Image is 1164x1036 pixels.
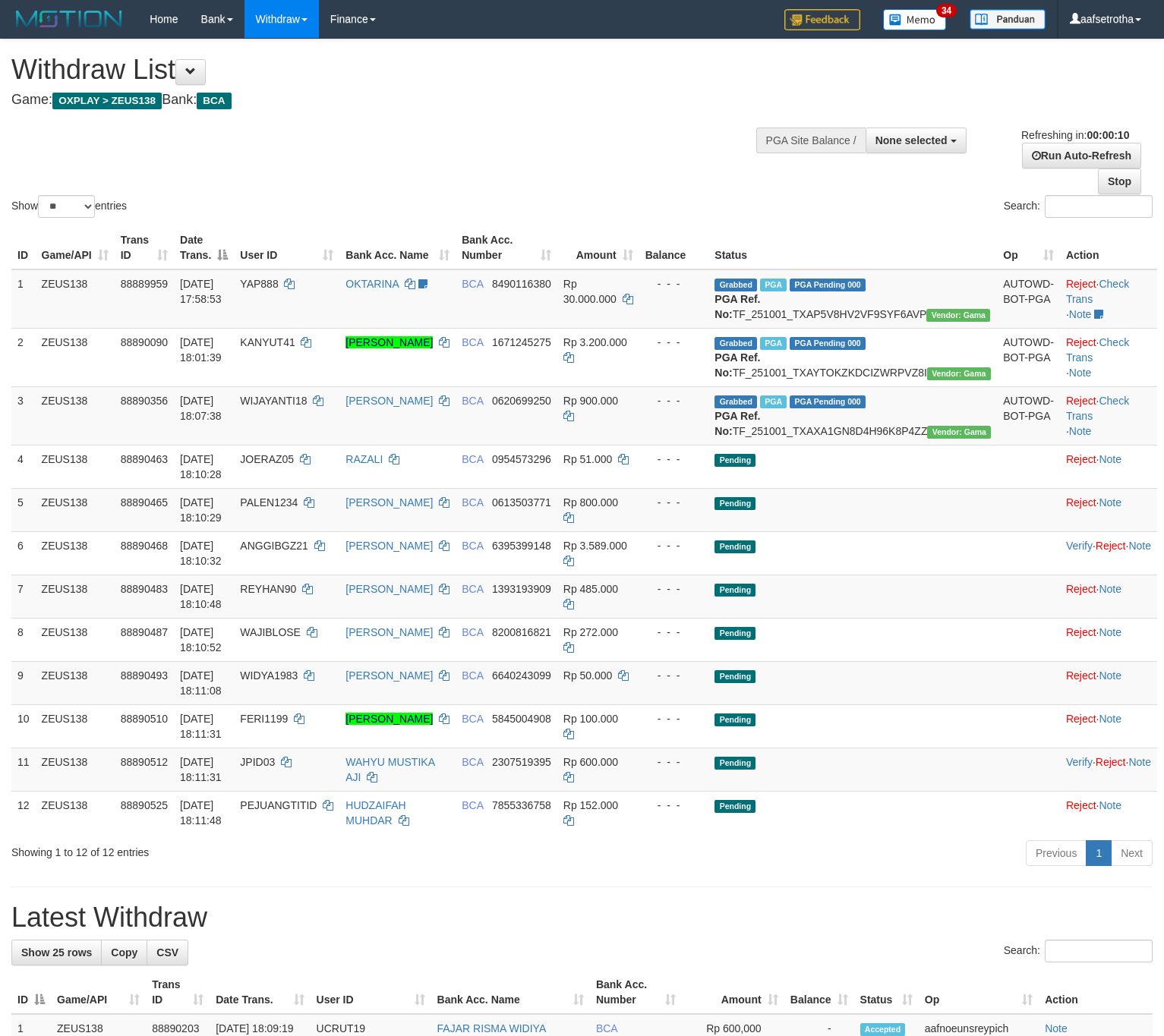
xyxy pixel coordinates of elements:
[997,328,1060,386] td: AUTOWD-BOT-PGA
[1096,756,1126,768] a: Reject
[462,756,483,768] span: BCA
[563,540,627,552] span: Rp 3.589.000
[11,328,36,386] td: 2
[639,226,709,269] th: Balance
[240,626,301,638] span: WAJIBLOSE
[1060,488,1157,531] td: ·
[875,134,948,146] span: None selected
[197,93,231,109] span: BCA
[345,756,434,783] a: WAHYU MUSTIKA AJI
[1066,713,1096,725] a: Reject
[121,540,168,552] span: 88890468
[1086,840,1112,866] a: 1
[1096,540,1126,552] a: Reject
[345,540,433,552] a: [PERSON_NAME]
[492,496,551,509] span: Copy 0613503771 to clipboard
[462,395,483,407] span: BCA
[21,946,92,959] span: Show 25 rows
[714,279,757,291] span: Grabbed
[1039,971,1153,1014] th: Action
[52,93,162,109] span: OXPLAY > ZEUS138
[180,669,222,697] span: [DATE] 18:11:08
[927,426,991,439] span: Vendor URL: https://trx31.1velocity.biz
[121,799,168,811] span: 88890525
[563,453,613,465] span: Rp 51.000
[1066,278,1096,290] a: Reject
[492,540,551,552] span: Copy 6395399148 to clipboard
[345,713,433,725] a: [PERSON_NAME]
[492,336,551,348] span: Copy 1671245275 to clipboard
[714,497,755,510] span: Pending
[760,279,787,291] span: Marked by aafmaleo
[121,626,168,638] span: 88890487
[682,971,784,1014] th: Amount: activate to sort column ascending
[462,626,483,638] span: BCA
[492,278,551,290] span: Copy 8490116380 to clipboard
[345,799,405,827] a: HUDZAIFAH MUHDAR
[121,669,168,682] span: 88890493
[240,336,295,348] span: KANYUT41
[492,453,551,465] span: Copy 0954573296 to clipboard
[645,452,703,467] div: - - -
[146,971,210,1014] th: Trans ID: activate to sort column ascending
[121,278,168,290] span: 88889959
[1066,395,1096,407] a: Reject
[760,395,787,408] span: Marked by aafnoeunsreypich
[860,1023,906,1036] span: Accepted
[883,9,947,30] img: Button%20Memo.svg
[180,278,222,305] span: [DATE] 17:58:53
[708,386,997,445] td: TF_251001_TXAXA1GN8D4H96K8P4ZZ
[240,713,288,725] span: FERI1199
[1066,669,1096,682] a: Reject
[345,496,433,509] a: [PERSON_NAME]
[1060,445,1157,488] td: ·
[1060,531,1157,575] td: · ·
[11,618,36,661] td: 8
[714,540,755,553] span: Pending
[36,531,115,575] td: ZEUS138
[1060,269,1157,329] td: · ·
[240,278,278,290] span: YAP888
[1099,799,1121,811] a: Note
[1099,626,1121,638] a: Note
[462,583,483,595] span: BCA
[714,395,757,408] span: Grabbed
[926,309,990,322] span: Vendor URL: https://trx31.1velocity.biz
[51,971,146,1014] th: Game/API: activate to sort column ascending
[111,946,137,959] span: Copy
[11,195,127,218] label: Show entries
[492,395,551,407] span: Copy 0620699250 to clipboard
[11,8,127,30] img: MOTION_logo.png
[1066,756,1093,768] a: Verify
[36,386,115,445] td: ZEUS138
[714,713,755,726] span: Pending
[1045,940,1153,962] input: Search:
[1098,168,1141,194] a: Stop
[927,367,991,380] span: Vendor URL: https://trx31.1velocity.biz
[563,756,618,768] span: Rp 600.000
[240,395,307,407] span: WIJAYANTI18
[462,669,483,682] span: BCA
[645,754,703,770] div: - - -
[1004,195,1153,218] label: Search:
[563,496,618,509] span: Rp 800.000
[714,454,755,467] span: Pending
[36,226,115,269] th: Game/API: activate to sort column ascending
[462,713,483,725] span: BCA
[11,748,36,791] td: 11
[462,336,483,348] span: BCA
[590,971,682,1014] th: Bank Acc. Number: activate to sort column ascending
[1060,575,1157,618] td: ·
[1045,195,1153,218] input: Search:
[1066,626,1096,638] a: Reject
[714,410,760,437] b: PGA Ref. No:
[180,453,222,480] span: [DATE] 18:10:28
[240,756,275,768] span: JPID03
[462,453,483,465] span: BCA
[492,669,551,682] span: Copy 6640243099 to clipboard
[345,336,433,348] a: [PERSON_NAME]
[1099,713,1121,725] a: Note
[645,668,703,683] div: - - -
[345,626,433,638] a: [PERSON_NAME]
[210,971,310,1014] th: Date Trans.: activate to sort column ascending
